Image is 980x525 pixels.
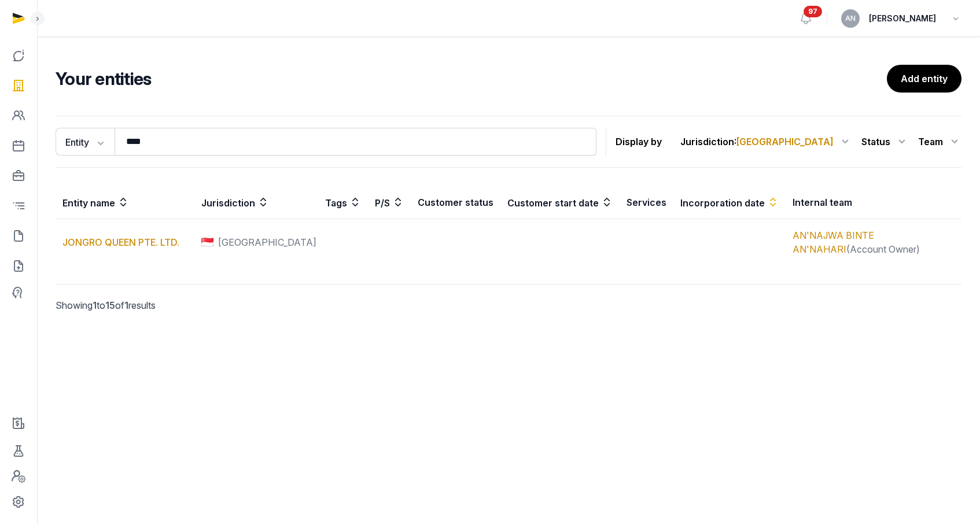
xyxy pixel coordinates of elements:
[93,300,97,311] span: 1
[793,230,874,255] a: AN'NAJWA BINTE AN'NAHARI
[680,132,852,151] div: Jurisdiction
[56,128,115,156] button: Entity
[736,136,834,147] span: [GEOGRAPHIC_DATA]
[841,9,860,28] button: AN
[804,6,822,17] span: 97
[861,132,909,151] div: Status
[194,186,318,219] th: Jurisdiction
[56,284,268,326] p: Showing to of results
[500,186,620,219] th: Customer start date
[673,186,786,219] th: Incorporation date
[620,186,673,219] th: Services
[56,68,887,89] h2: Your entities
[918,132,961,151] div: Team
[734,135,834,149] span: :
[218,235,316,249] span: [GEOGRAPHIC_DATA]
[411,186,500,219] th: Customer status
[786,186,961,219] th: Internal team
[62,236,179,248] a: JONGRO QUEEN PTE. LTD.
[845,15,856,22] span: AN
[869,12,936,25] span: [PERSON_NAME]
[887,65,961,93] a: Add entity
[56,186,194,219] th: Entity name
[368,186,411,219] th: P/S
[124,300,128,311] span: 1
[318,186,368,219] th: Tags
[793,228,955,256] div: (Account Owner)
[616,132,662,151] p: Display by
[105,300,115,311] span: 15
